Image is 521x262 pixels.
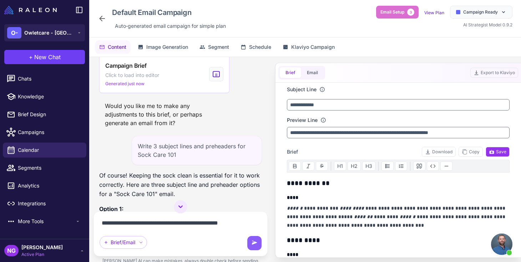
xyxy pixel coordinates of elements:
[4,50,85,64] button: +New Chat
[18,217,75,225] span: More Tools
[100,236,147,249] div: Brief/Email
[3,178,86,193] a: Analytics
[21,251,63,258] span: Active Plan
[18,182,81,190] span: Analytics
[489,149,506,155] span: Save
[3,196,86,211] a: Integrations
[29,53,33,61] span: +
[105,61,147,70] span: Campaign Brief
[112,21,229,31] div: Click to edit description
[18,93,81,101] span: Knowledge
[4,24,85,41] button: O-Owletcare - [GEOGRAPHIC_DATA]
[236,40,275,54] button: Schedule
[133,40,192,54] button: Image Generation
[301,67,324,78] button: Email
[18,128,81,136] span: Campaigns
[109,6,229,19] div: Click to edit campaign name
[99,99,229,130] div: Would you like me to make any adjustments to this brief, or perhaps generate an email from it?
[462,149,480,155] span: Copy
[3,125,86,140] a: Campaigns
[4,6,57,14] img: Raleon Logo
[280,67,301,78] button: Brief
[459,147,483,157] button: Copy
[4,245,19,256] div: NG
[105,81,145,87] span: Generated just now
[21,243,63,251] span: [PERSON_NAME]
[348,161,361,171] button: H2
[3,160,86,175] a: Segments
[376,6,419,19] button: Email Setup3
[470,68,518,78] button: Export to Klaviyo
[18,75,81,83] span: Chats
[486,147,510,157] button: Save
[24,29,74,37] span: Owletcare - [GEOGRAPHIC_DATA]
[463,9,498,15] span: Campaign Ready
[99,171,262,199] p: Of course! Keeping the sock clean is essential for it to work correctly. Here are three subject l...
[424,10,444,15] a: View Plan
[18,111,81,118] span: Brief Design
[105,71,159,79] span: Click to load into editor
[18,164,81,172] span: Segments
[34,53,61,61] span: New Chat
[463,22,512,27] span: AI Strategist Model 0.9.2
[108,43,126,51] span: Content
[132,136,262,165] div: Write 3 subject lines and preheaders for Sock Care 101
[208,43,229,51] span: Segment
[407,9,414,16] span: 3
[195,40,233,54] button: Segment
[3,89,86,104] a: Knowledge
[287,86,317,93] label: Subject Line
[99,205,123,212] strong: Option 1:
[3,143,86,158] a: Calendar
[115,22,226,30] span: Auto‑generated email campaign for simple plan
[291,43,335,51] span: Klaviyo Campaign
[362,161,375,171] button: H3
[146,43,188,51] span: Image Generation
[249,43,271,51] span: Schedule
[18,200,81,207] span: Integrations
[4,6,60,14] a: Raleon Logo
[287,148,298,156] span: Brief
[7,27,21,38] div: O-
[287,116,318,124] label: Preview Line
[3,71,86,86] a: Chats
[422,147,456,157] button: Download
[95,40,131,54] button: Content
[491,233,512,255] div: Open chat
[278,40,339,54] button: Klaviyo Campaign
[3,107,86,122] a: Brief Design
[18,146,81,154] span: Calendar
[380,9,404,15] span: Email Setup
[334,161,346,171] button: H1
